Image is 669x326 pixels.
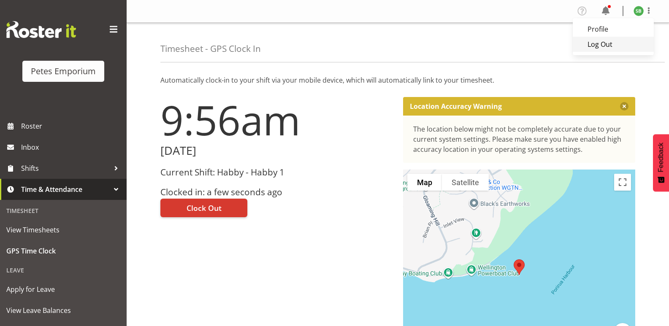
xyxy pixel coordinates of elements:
[653,134,669,191] button: Feedback - Show survey
[410,102,502,110] p: Location Accuracy Warning
[160,75,635,85] p: Automatically clock-in to your shift via your mobile device, which will automatically link to you...
[6,283,120,296] span: Apply for Leave
[413,124,626,154] div: The location below might not be completely accurate due to your current system settings. Please m...
[442,174,489,191] button: Show satellite imagery
[160,199,247,217] button: Clock Out
[657,143,665,172] span: Feedback
[31,65,96,78] div: Petes Emporium
[21,183,110,196] span: Time & Attendance
[407,174,442,191] button: Show street map
[2,300,125,321] a: View Leave Balances
[6,224,120,236] span: View Timesheets
[6,21,76,38] img: Rosterit website logo
[2,279,125,300] a: Apply for Leave
[160,167,393,177] h3: Current Shift: Habby - Habby 1
[614,174,631,191] button: Toggle fullscreen view
[2,219,125,240] a: View Timesheets
[6,304,120,317] span: View Leave Balances
[2,202,125,219] div: Timesheet
[6,245,120,257] span: GPS Time Clock
[2,240,125,261] a: GPS Time Clock
[620,102,628,110] button: Close message
[21,120,122,132] span: Roster
[21,162,110,175] span: Shifts
[160,97,393,143] h1: 9:56am
[187,202,222,213] span: Clock Out
[634,6,644,16] img: stephanie-burden9828.jpg
[21,141,122,154] span: Inbox
[573,37,654,52] a: Log Out
[160,44,261,54] h4: Timesheet - GPS Clock In
[160,144,393,157] h2: [DATE]
[160,187,393,197] h3: Clocked in: a few seconds ago
[2,261,125,279] div: Leave
[573,22,654,37] a: Profile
